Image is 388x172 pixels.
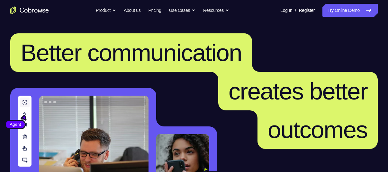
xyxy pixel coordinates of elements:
[295,6,296,14] span: /
[322,4,378,17] a: Try Online Demo
[203,4,229,17] button: Resources
[124,4,140,17] a: About us
[169,4,195,17] button: Use Cases
[21,39,242,66] span: Better communication
[299,4,315,17] a: Register
[280,4,292,17] a: Log In
[96,4,116,17] button: Product
[10,6,49,14] a: Go to the home page
[268,116,367,143] span: outcomes
[229,78,367,105] span: creates better
[148,4,161,17] a: Pricing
